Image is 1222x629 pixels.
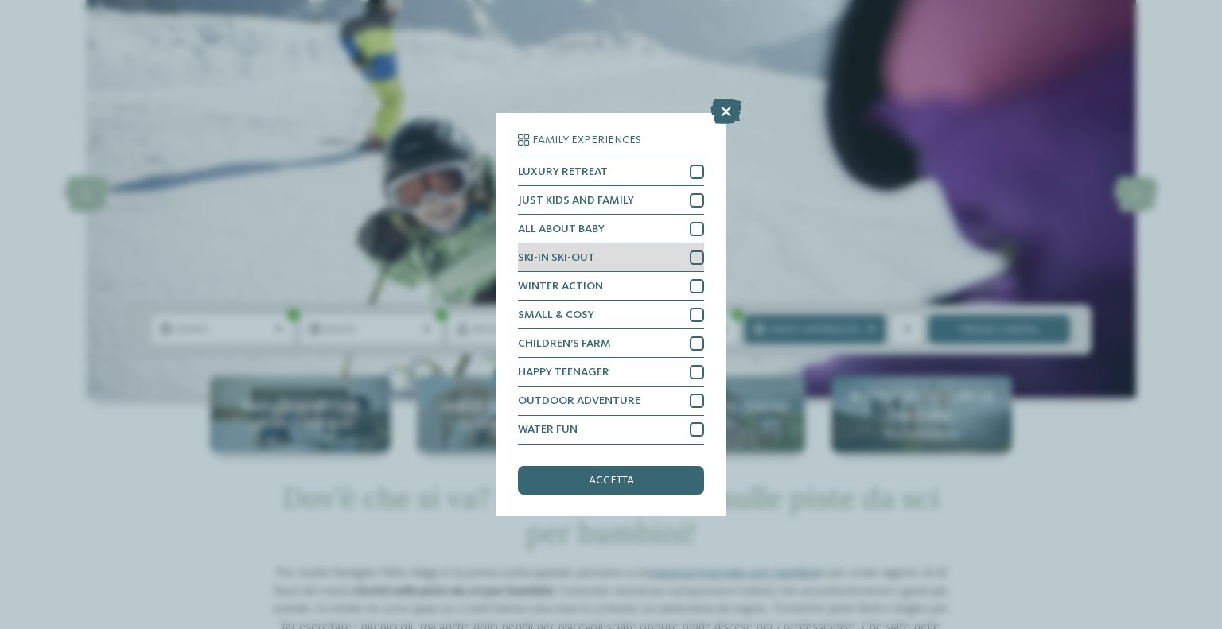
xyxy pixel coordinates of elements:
[518,309,594,320] span: SMALL & COSY
[518,338,611,349] span: CHILDREN’S FARM
[518,223,605,235] span: ALL ABOUT BABY
[518,252,595,263] span: SKI-IN SKI-OUT
[518,166,608,177] span: LUXURY RETREAT
[589,475,634,486] span: accetta
[518,281,603,292] span: WINTER ACTION
[518,367,609,378] span: HAPPY TEENAGER
[518,424,578,435] span: WATER FUN
[532,134,641,146] span: Family Experiences
[518,395,640,406] span: OUTDOOR ADVENTURE
[518,195,634,206] span: JUST KIDS AND FAMILY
